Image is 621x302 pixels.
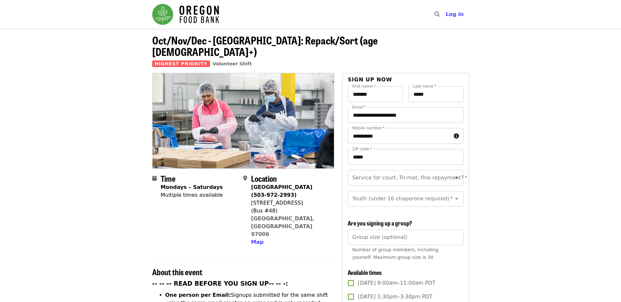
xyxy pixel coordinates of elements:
strong: Mondays – Saturdays [161,184,223,190]
span: Sign up now [348,76,392,83]
strong: [GEOGRAPHIC_DATA] (503-972-2993) [251,184,312,198]
span: Oct/Nov/Dec - [GEOGRAPHIC_DATA]: Repack/Sort (age [DEMOGRAPHIC_DATA]+) [152,32,378,59]
label: Last name [413,84,436,88]
i: map-marker-alt icon [243,175,247,181]
button: Open [452,194,461,203]
i: search icon [434,11,440,17]
label: First name [352,84,376,88]
input: [object Object] [348,229,463,245]
input: Mobile number [348,128,451,144]
input: Last name [408,86,464,102]
div: Multiple times available [161,191,223,199]
img: Oregon Food Bank - Home [152,4,219,25]
button: Log in [440,8,469,21]
a: Volunteer Shift [212,61,252,66]
div: (Bus #48) [251,207,329,215]
i: calendar icon [152,175,157,181]
span: Log in [446,11,464,17]
div: [STREET_ADDRESS] [251,199,329,207]
span: About this event [152,266,202,277]
a: [GEOGRAPHIC_DATA], [GEOGRAPHIC_DATA] 97006 [251,215,315,237]
label: Email [352,105,366,109]
img: Oct/Nov/Dec - Beaverton: Repack/Sort (age 10+) organized by Oregon Food Bank [153,73,334,168]
button: Map [251,238,264,246]
label: ZIP code [352,147,372,151]
input: Search [444,7,449,22]
strong: -- -- -- READ BEFORE YOU SIGN UP-- -- -: [152,280,288,287]
span: Location [251,173,277,184]
input: ZIP code [348,149,463,165]
span: Time [161,173,175,184]
span: [DATE] 9:00am–11:00am PDT [358,279,435,287]
span: Available times [348,268,382,277]
input: First name [348,86,403,102]
span: Are you signing up a group? [348,219,412,227]
label: Mobile number [352,126,384,130]
span: [DATE] 1:30pm–3:30pm PDT [358,293,432,301]
strong: One person per Email: [165,292,231,298]
span: Highest Priority [152,60,210,67]
button: Open [452,173,461,182]
span: Number of group members, including yourself. Maximum group size is 30 [352,247,438,260]
input: Email [348,107,463,123]
i: circle-info icon [454,133,459,139]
